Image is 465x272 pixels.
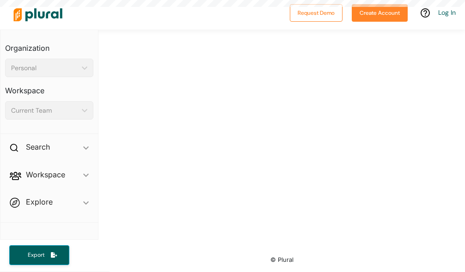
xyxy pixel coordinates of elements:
[11,106,78,115] div: Current Team
[290,7,343,17] a: Request Demo
[352,4,408,22] button: Create Account
[5,35,93,55] h3: Organization
[290,4,343,22] button: Request Demo
[26,142,50,152] h2: Search
[352,7,408,17] a: Create Account
[21,251,51,259] span: Export
[270,256,294,263] small: © Plural
[438,8,456,17] a: Log In
[5,77,93,97] h3: Workspace
[9,245,69,265] button: Export
[11,63,78,73] div: Personal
